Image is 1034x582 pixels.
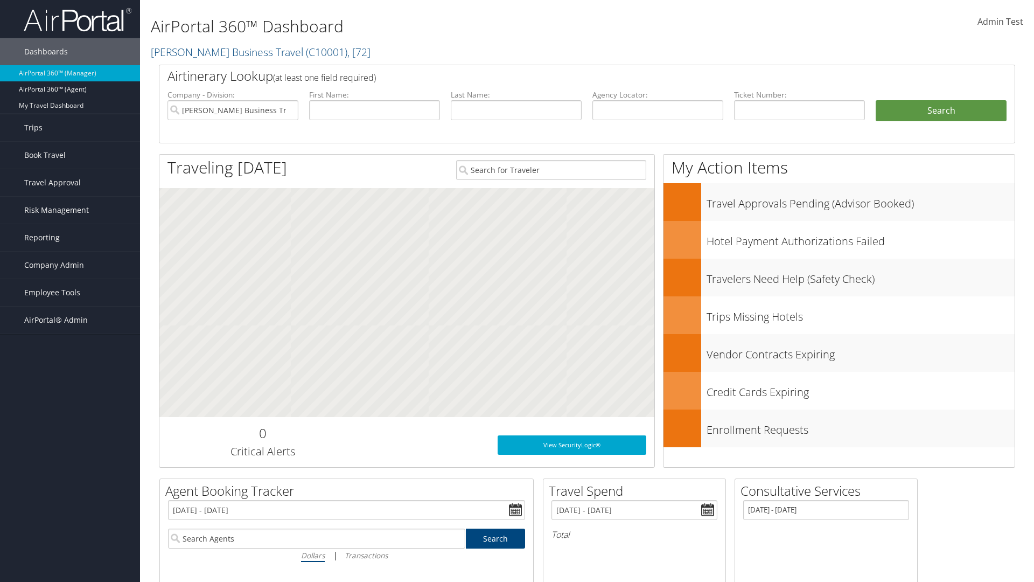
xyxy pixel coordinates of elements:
[273,72,376,84] span: (at least one field required)
[24,114,43,141] span: Trips
[168,549,525,562] div: |
[151,45,371,59] a: [PERSON_NAME] Business Travel
[451,89,582,100] label: Last Name:
[167,444,358,459] h3: Critical Alerts
[663,183,1015,221] a: Travel Approvals Pending (Advisor Booked)
[167,89,298,100] label: Company - Division:
[24,252,84,279] span: Company Admin
[707,191,1015,211] h3: Travel Approvals Pending (Advisor Booked)
[663,296,1015,334] a: Trips Missing Hotels
[306,45,347,59] span: ( C10001 )
[740,482,917,500] h2: Consultative Services
[309,89,440,100] label: First Name:
[167,67,935,85] h2: Airtinerary Lookup
[663,410,1015,447] a: Enrollment Requests
[168,529,465,549] input: Search Agents
[24,142,66,169] span: Book Travel
[456,160,646,180] input: Search for Traveler
[663,156,1015,179] h1: My Action Items
[663,221,1015,259] a: Hotel Payment Authorizations Failed
[663,372,1015,410] a: Credit Cards Expiring
[707,342,1015,362] h3: Vendor Contracts Expiring
[24,224,60,251] span: Reporting
[498,435,646,455] a: View SecurityLogic®
[592,89,723,100] label: Agency Locator:
[24,307,88,334] span: AirPortal® Admin
[663,334,1015,372] a: Vendor Contracts Expiring
[24,279,80,306] span: Employee Tools
[977,16,1023,27] span: Admin Test
[301,550,325,560] i: Dollars
[707,379,1015,400] h3: Credit Cards Expiring
[707,304,1015,324] h3: Trips Missing Hotels
[977,5,1023,39] a: Admin Test
[24,197,89,224] span: Risk Management
[24,38,68,65] span: Dashboards
[24,7,131,32] img: airportal-logo.png
[707,266,1015,287] h3: Travelers Need Help (Safety Check)
[466,529,526,549] a: Search
[663,259,1015,296] a: Travelers Need Help (Safety Check)
[167,424,358,442] h2: 0
[707,228,1015,249] h3: Hotel Payment Authorizations Failed
[551,529,717,541] h6: Total
[876,100,1007,122] button: Search
[167,156,287,179] h1: Traveling [DATE]
[151,15,732,38] h1: AirPortal 360™ Dashboard
[345,550,388,560] i: Transactions
[24,169,81,196] span: Travel Approval
[549,482,725,500] h2: Travel Spend
[707,417,1015,438] h3: Enrollment Requests
[165,482,533,500] h2: Agent Booking Tracker
[347,45,371,59] span: , [ 72 ]
[734,89,865,100] label: Ticket Number:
